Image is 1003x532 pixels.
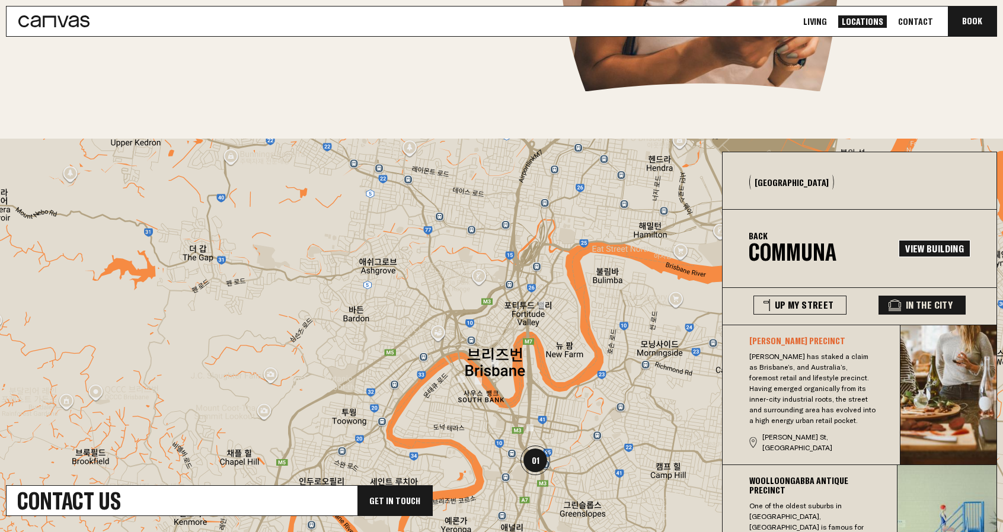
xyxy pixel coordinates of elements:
[838,15,887,28] a: Locations
[800,15,830,28] a: Living
[520,446,550,475] div: 01
[900,325,996,464] img: 85473a977ac5684ce859997de12d7bacd79ed594-356x386.jpg
[895,15,937,28] a: Contact
[357,486,432,515] div: Get In Touch
[749,336,884,345] h3: [PERSON_NAME] Precinct
[6,485,433,516] a: Contact UsGet In Touch
[753,296,847,315] button: Up My Street
[749,231,768,241] button: Back
[948,7,996,36] button: Book
[879,296,966,315] button: In The City
[723,325,900,464] button: [PERSON_NAME] Precinct[PERSON_NAME] has staked a claim as Brisbane’s, and Australia’s, foremost r...
[899,240,970,257] a: View Building
[749,476,881,495] h3: Woolloongabba Antique Precinct
[749,351,877,426] p: [PERSON_NAME] has staked a claim as Brisbane’s, and Australia’s, foremost retail and lifestyle pr...
[749,432,884,453] div: [PERSON_NAME] St, [GEOGRAPHIC_DATA]
[749,175,834,190] button: [GEOGRAPHIC_DATA]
